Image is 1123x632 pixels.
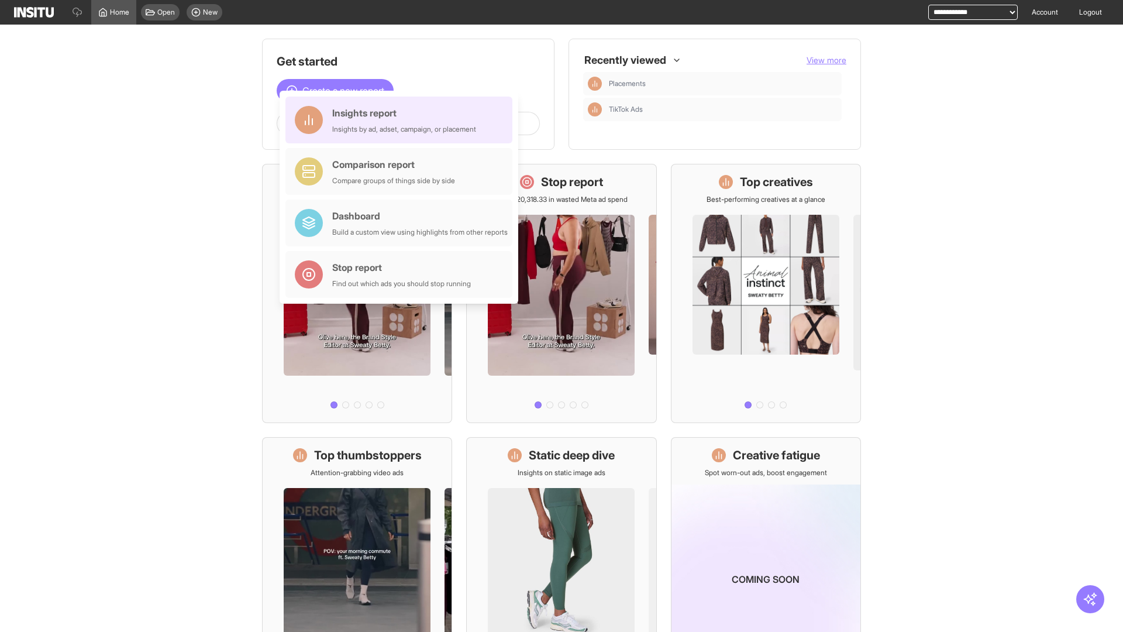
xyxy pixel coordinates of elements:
[302,84,384,98] span: Create a new report
[609,105,643,114] span: TikTok Ads
[332,125,476,134] div: Insights by ad, adset, campaign, or placement
[332,106,476,120] div: Insights report
[609,105,837,114] span: TikTok Ads
[203,8,218,17] span: New
[466,164,656,423] a: Stop reportSave £20,318.33 in wasted Meta ad spend
[332,260,471,274] div: Stop report
[588,77,602,91] div: Insights
[529,447,615,463] h1: Static deep dive
[314,447,422,463] h1: Top thumbstoppers
[332,157,455,171] div: Comparison report
[740,174,813,190] h1: Top creatives
[609,79,837,88] span: Placements
[332,209,508,223] div: Dashboard
[157,8,175,17] span: Open
[110,8,129,17] span: Home
[671,164,861,423] a: Top creativesBest-performing creatives at a glance
[807,55,846,65] span: View more
[518,468,605,478] p: Insights on static image ads
[277,79,394,102] button: Create a new report
[14,7,54,18] img: Logo
[541,174,603,190] h1: Stop report
[495,195,628,204] p: Save £20,318.33 in wasted Meta ad spend
[311,468,404,478] p: Attention-grabbing video ads
[588,102,602,116] div: Insights
[807,54,846,66] button: View more
[332,228,508,237] div: Build a custom view using highlights from other reports
[262,164,452,423] a: What's live nowSee all active ads instantly
[707,195,825,204] p: Best-performing creatives at a glance
[277,53,540,70] h1: Get started
[332,279,471,288] div: Find out which ads you should stop running
[609,79,646,88] span: Placements
[332,176,455,186] div: Compare groups of things side by side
